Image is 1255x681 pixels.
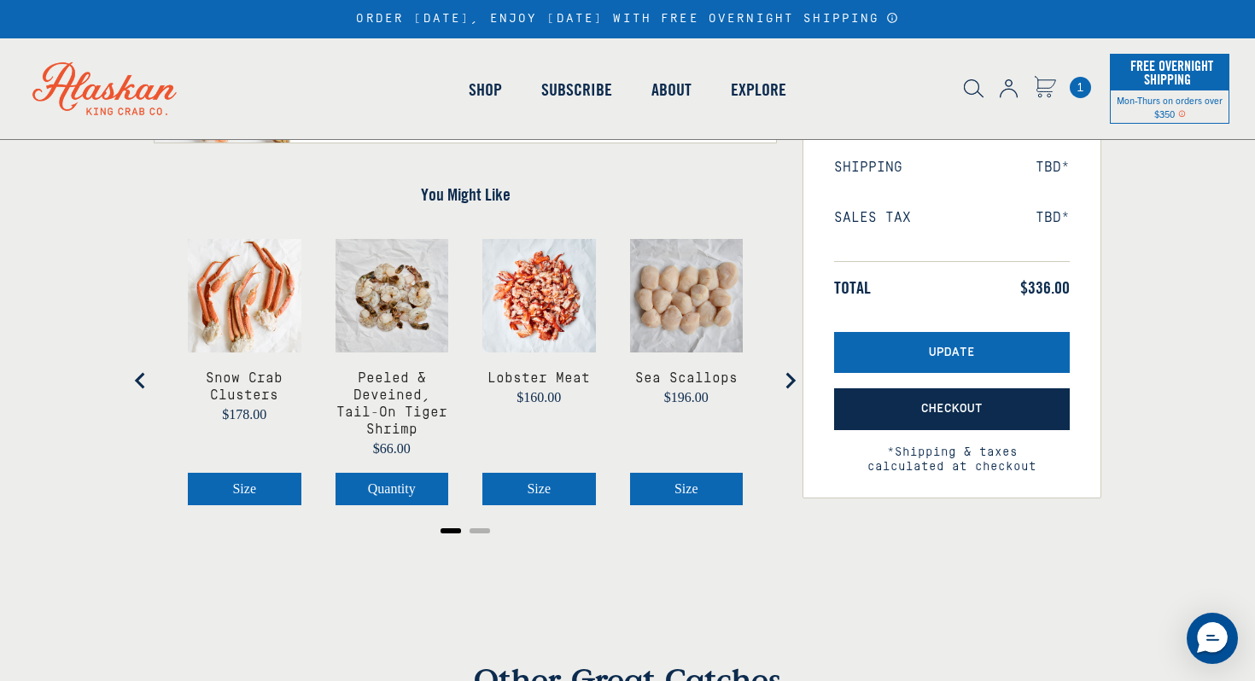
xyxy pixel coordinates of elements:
[664,390,709,405] span: $196.00
[527,481,551,496] span: Size
[1070,77,1091,98] a: Cart
[9,38,201,139] img: Alaskan King Crab Co. logo
[465,222,613,522] div: product
[232,481,256,496] span: Size
[630,239,744,352] img: Sea Scallops
[318,222,466,522] div: product
[834,210,911,226] span: Sales Tax
[368,481,416,496] span: Quantity
[921,402,983,416] span: Checkout
[188,239,301,352] img: Snow Crab Clusters
[929,346,975,360] span: Update
[1126,53,1213,92] span: Free Overnight Shipping
[630,473,744,505] button: Select Sea Scallops size
[834,277,871,298] span: Total
[834,332,1070,374] button: Update
[834,430,1070,474] span: *Shipping & taxes calculated at checkout
[635,370,738,387] a: View Sea Scallops
[124,364,158,398] button: Go to last slide
[154,522,777,536] ul: Select a slide to show
[711,41,806,138] a: Explore
[834,160,902,176] span: Shipping
[1034,76,1056,101] a: Cart
[964,79,984,98] img: search
[373,441,411,456] span: $66.00
[1187,613,1238,664] div: Messenger Dummy Widget
[1000,79,1018,98] img: account
[171,222,318,522] div: product
[517,390,561,405] span: $160.00
[336,239,449,352] img: raw tiger shrimp on butcher paper
[470,528,490,533] button: Go to page 2
[1020,277,1070,298] span: $336.00
[441,528,461,533] button: Go to page 1
[482,473,596,505] button: Select Lobster Meat size
[482,239,596,352] img: Pre-cooked, prepared lobster meat on butcher paper
[449,41,522,138] a: Shop
[1070,77,1091,98] span: 1
[1178,108,1186,119] span: Shipping Notice Icon
[188,473,301,505] button: Select Snow Crab Clusters size
[1117,94,1223,119] span: Mon-Thurs on orders over $350
[336,370,449,438] a: View Peeled & Deveined, Tail-On Tiger Shrimp
[773,364,807,398] button: Next slide
[154,184,777,205] h4: You Might Like
[674,481,698,496] span: Size
[613,222,761,522] div: product
[336,473,449,505] button: Select Peeled & Deveined, Tail-On Tiger Shrimp quantity
[487,370,590,387] a: View Lobster Meat
[356,12,898,26] div: ORDER [DATE], ENJOY [DATE] WITH FREE OVERNIGHT SHIPPING
[886,12,899,24] a: Announcement Bar Modal
[154,222,777,539] div: You Might Like
[834,388,1070,430] button: Checkout
[188,370,301,404] a: View Snow Crab Clusters
[632,41,711,138] a: About
[222,407,266,422] span: $178.00
[522,41,632,138] a: Subscribe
